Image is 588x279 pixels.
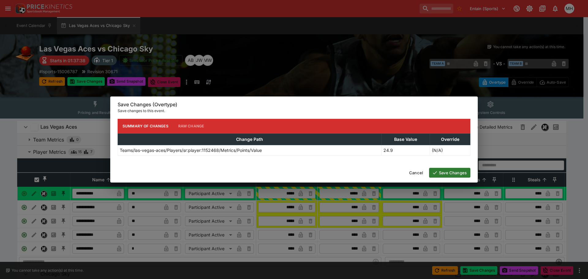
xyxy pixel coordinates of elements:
button: Cancel [405,168,427,178]
p: Save changes to this event. [118,108,470,114]
td: (N/A) [430,145,470,155]
button: Summary of Changes [118,119,173,134]
p: Teams/las-vegas-aces/Players/sr:player:1152468/Metrics/Points/Value [120,147,262,153]
h6: Save Changes (Overtype) [118,101,470,108]
th: Change Path [118,134,382,145]
th: Override [430,134,470,145]
button: Raw Change [173,119,209,134]
button: Save Changes [429,168,470,178]
th: Base Value [381,134,430,145]
td: 24.9 [381,145,430,155]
